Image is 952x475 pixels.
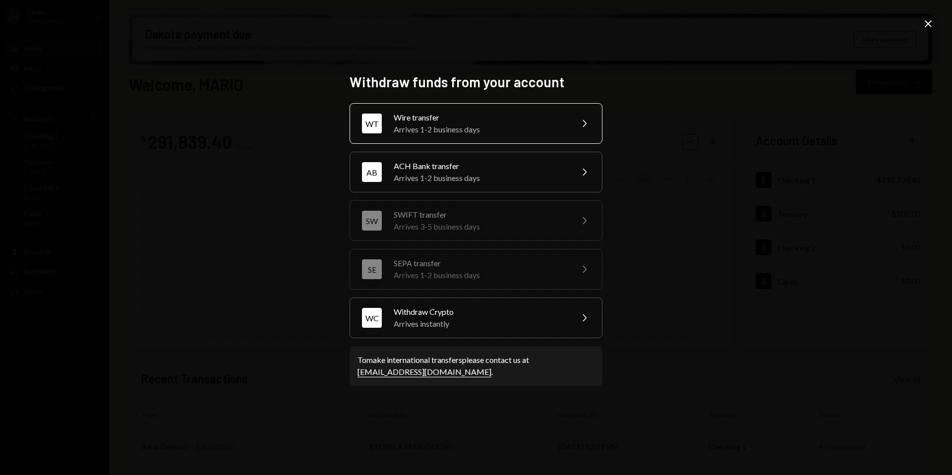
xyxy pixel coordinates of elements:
[357,367,491,377] a: [EMAIL_ADDRESS][DOMAIN_NAME]
[362,308,382,328] div: WC
[394,160,566,172] div: ACH Bank transfer
[394,221,566,233] div: Arrives 3-5 business days
[362,259,382,279] div: SE
[394,112,566,123] div: Wire transfer
[350,72,602,92] h2: Withdraw funds from your account
[350,152,602,192] button: ABACH Bank transferArrives 1-2 business days
[357,354,595,378] div: To make international transfers please contact us at .
[394,209,566,221] div: SWIFT transfer
[394,123,566,135] div: Arrives 1-2 business days
[394,257,566,269] div: SEPA transfer
[350,249,602,290] button: SESEPA transferArrives 1-2 business days
[350,200,602,241] button: SWSWIFT transferArrives 3-5 business days
[362,211,382,231] div: SW
[394,172,566,184] div: Arrives 1-2 business days
[394,306,566,318] div: Withdraw Crypto
[350,297,602,338] button: WCWithdraw CryptoArrives instantly
[394,269,566,281] div: Arrives 1-2 business days
[362,114,382,133] div: WT
[362,162,382,182] div: AB
[350,103,602,144] button: WTWire transferArrives 1-2 business days
[394,318,566,330] div: Arrives instantly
